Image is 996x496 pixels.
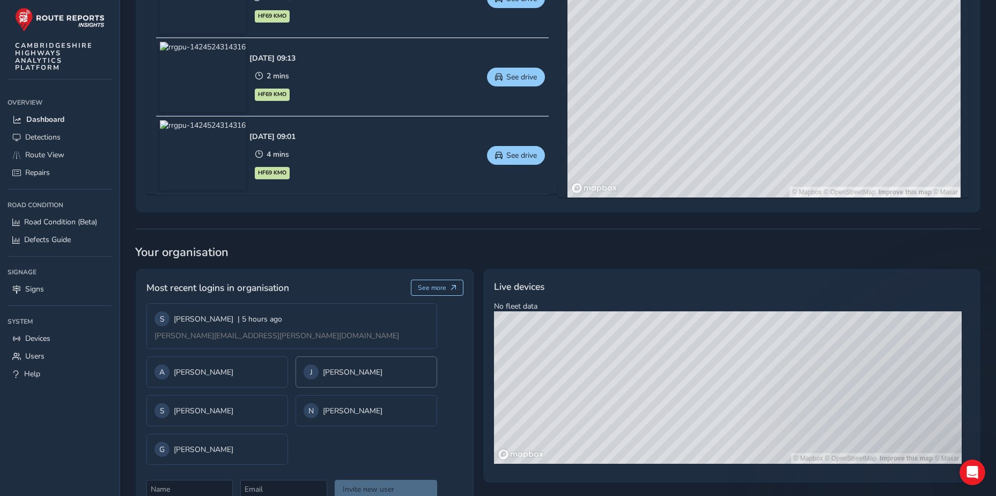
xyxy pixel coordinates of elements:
span: Devices [25,333,50,344]
div: System [8,313,112,330]
a: Detections [8,128,112,146]
img: rrgpu-1424524314316 [160,42,246,112]
a: Route View [8,146,112,164]
span: HF69 KMO [258,12,286,20]
a: Dashboard [8,111,112,128]
div: [PERSON_NAME] [304,364,429,380]
span: Route View [25,150,64,160]
button: See more [411,280,464,296]
span: Repairs [25,167,50,178]
div: [DATE] 09:01 [249,132,296,142]
a: Road Condition (Beta) [8,213,112,231]
a: Defects Guide [8,231,112,249]
div: Overview [8,94,112,111]
span: S [160,406,165,416]
span: | 5 hours ago [238,314,282,324]
span: Help [24,369,40,379]
a: Users [8,347,112,365]
div: [DATE] 09:13 [249,53,296,63]
span: See more [418,283,446,292]
img: rrgpu-1424524314316 [160,120,246,190]
span: G [159,444,165,455]
span: A [159,367,165,377]
span: Most recent logins in organisation [146,281,289,295]
span: Users [25,351,45,361]
span: S [160,314,165,324]
span: HF69 KMO [258,90,286,99]
span: Dashboard [26,114,64,125]
div: [PERSON_NAME] [154,442,280,457]
span: Your organisation [135,244,981,260]
iframe: Intercom live chat [960,459,985,485]
a: Signs [8,280,112,298]
span: See drive [506,72,537,82]
button: See drive [487,68,545,86]
a: Help [8,365,112,383]
a: Devices [8,330,112,347]
span: 2 mins [267,71,289,81]
span: CAMBRIDGESHIRE HIGHWAYS ANALYTICS PLATFORM [15,42,93,71]
span: Signs [25,284,44,294]
span: 4 mins [267,149,289,159]
div: [PERSON_NAME] [154,364,280,380]
span: Live devices [494,280,544,294]
span: HF69 KMO [258,169,286,177]
img: rr logo [15,8,105,32]
span: [PERSON_NAME][EMAIL_ADDRESS][PERSON_NAME][DOMAIN_NAME] [154,331,399,341]
button: See drive [487,146,545,165]
span: N [308,406,314,416]
a: Repairs [8,164,112,181]
span: Road Condition (Beta) [24,217,97,227]
div: Road Condition [8,197,112,213]
div: [PERSON_NAME] [304,403,429,418]
div: No fleet data [483,268,981,483]
div: [PERSON_NAME] [154,311,282,326]
span: Detections [25,132,61,142]
span: J [310,367,313,377]
div: [PERSON_NAME] [154,403,280,418]
span: See drive [506,150,537,161]
div: Signage [8,264,112,280]
span: Defects Guide [24,235,71,245]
